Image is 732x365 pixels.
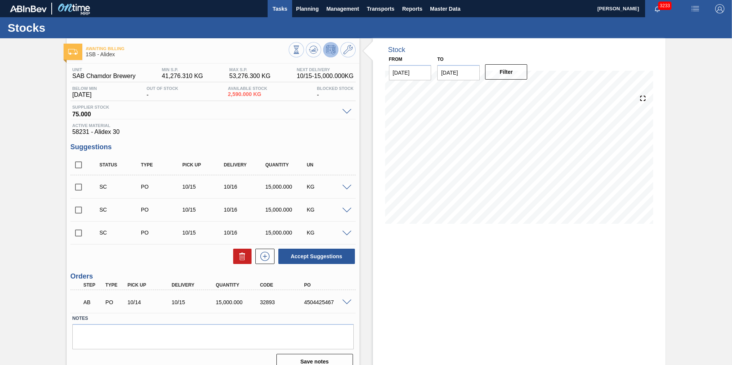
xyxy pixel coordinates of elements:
[180,207,227,213] div: 10/15/2025
[305,184,351,190] div: KG
[645,3,670,14] button: Notifications
[228,91,267,97] span: 2,590.000 KG
[302,299,351,305] div: 4504425467
[229,73,271,80] span: 53,276.300 KG
[180,184,227,190] div: 10/15/2025
[98,230,144,236] div: Suggestion Created
[305,207,351,213] div: KG
[252,249,274,264] div: New suggestion
[162,67,203,72] span: MIN S.P.
[305,162,351,168] div: UN
[68,49,78,55] img: Ícone
[297,73,354,80] span: 10/15 - 15,000.000 KG
[263,230,310,236] div: 15,000.000
[402,4,422,13] span: Reports
[389,65,431,80] input: mm/dd/yyyy
[222,184,268,190] div: 10/16/2025
[147,86,178,91] span: Out Of Stock
[437,65,480,80] input: mm/dd/yyyy
[263,184,310,190] div: 15,000.000
[170,282,219,288] div: Delivery
[323,42,338,57] button: Deprogram Stock
[715,4,724,13] img: Logout
[317,86,354,91] span: Blocked Stock
[297,67,354,72] span: Next Delivery
[145,86,180,98] div: -
[103,299,126,305] div: Purchase order
[691,4,700,13] img: userActions
[263,207,310,213] div: 15,000.000
[139,230,185,236] div: Purchase order
[139,162,185,168] div: Type
[437,57,443,62] label: to
[70,143,356,151] h3: Suggestions
[305,230,351,236] div: KG
[98,207,144,213] div: Suggestion Created
[72,91,97,98] span: [DATE]
[658,2,672,10] span: 3233
[72,67,136,72] span: Unit
[139,184,185,190] div: Purchase order
[214,282,263,288] div: Quantity
[229,67,271,72] span: MAX S.P.
[170,299,219,305] div: 10/15/2025
[222,162,268,168] div: Delivery
[263,162,310,168] div: Quantity
[389,57,402,62] label: From
[10,5,47,12] img: TNhmsLtSVTkK8tSr43FrP2fwEKptu5GPRR3wAAAABJRU5ErkJggg==
[86,52,289,57] span: 1SB - Alidex
[340,42,356,57] button: Go to Master Data / General
[326,4,359,13] span: Management
[98,184,144,190] div: Suggestion Created
[430,4,460,13] span: Master Data
[72,73,136,80] span: SAB Chamdor Brewery
[271,4,288,13] span: Tasks
[82,294,105,311] div: Awaiting Billing
[72,313,354,324] label: Notes
[258,299,307,305] div: 32893
[302,282,351,288] div: PO
[229,249,252,264] div: Delete Suggestions
[228,86,267,91] span: Available Stock
[72,123,354,128] span: Active Material
[388,46,405,54] div: Stock
[70,272,356,280] h3: Orders
[296,4,319,13] span: Planning
[222,207,268,213] div: 10/16/2025
[162,73,203,80] span: 41,276.310 KG
[82,282,105,288] div: Step
[289,42,304,57] button: Stocks Overview
[274,248,356,265] div: Accept Suggestions
[180,162,227,168] div: Pick up
[278,249,355,264] button: Accept Suggestions
[139,207,185,213] div: Purchase order
[306,42,321,57] button: Update Chart
[72,129,354,135] span: 58231 - Alidex 30
[86,46,289,51] span: Awaiting Billing
[72,109,338,117] span: 75.000
[222,230,268,236] div: 10/16/2025
[367,4,394,13] span: Transports
[126,282,175,288] div: Pick up
[83,299,103,305] p: AB
[126,299,175,305] div: 10/14/2025
[180,230,227,236] div: 10/15/2025
[214,299,263,305] div: 15,000.000
[72,86,97,91] span: Below Min
[485,64,528,80] button: Filter
[98,162,144,168] div: Status
[8,23,144,32] h1: Stocks
[258,282,307,288] div: Code
[103,282,126,288] div: Type
[315,86,356,98] div: -
[72,105,338,109] span: Supplier Stock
